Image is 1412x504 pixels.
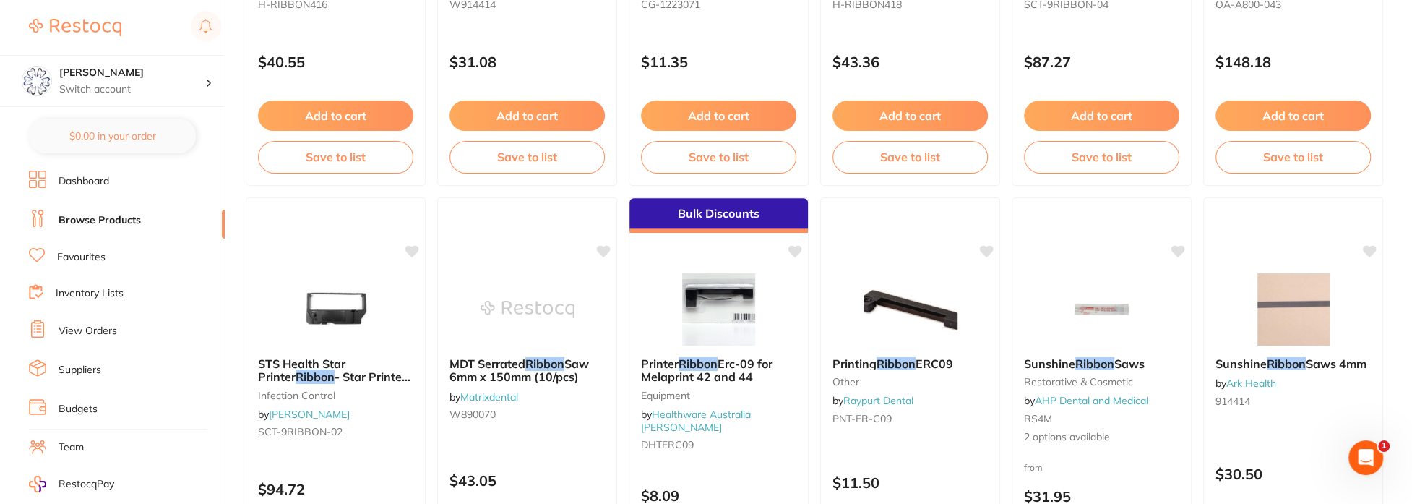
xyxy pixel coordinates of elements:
[289,273,383,346] img: STS Health Star Printer Ribbon - Star Printers Only, 2-Pack
[641,408,751,434] span: by
[1024,394,1148,407] span: by
[832,101,988,131] button: Add to cart
[1247,273,1340,346] img: Sunshine Ribbon Saws 4mm
[1215,357,1371,370] b: Sunshine Ribbon Saws 4mm
[832,412,892,425] span: PNT-ER-C09
[641,438,694,451] span: DHTERC09
[832,54,988,70] p: $43.36
[59,324,117,338] a: View Orders
[832,356,877,371] span: Printing
[258,370,412,397] span: - Star Printers Only, 2-Pack
[59,477,114,492] span: RestocqPay
[1075,356,1114,371] em: Ribbon
[1035,394,1148,407] a: AHP Dental and Medical
[59,213,141,228] a: Browse Products
[29,476,114,492] a: RestocqPay
[1215,101,1371,131] button: Add to cart
[1215,466,1371,482] p: $30.50
[1114,356,1145,371] span: Saws
[449,390,518,403] span: by
[641,101,796,131] button: Add to cart
[832,394,913,407] span: by
[1024,101,1179,131] button: Add to cart
[449,472,605,489] p: $43.05
[641,487,796,504] p: $8.09
[258,408,350,421] span: by
[1024,430,1179,445] span: 2 options available
[916,356,953,371] span: ERC09
[56,286,124,301] a: Inventory Lists
[449,101,605,131] button: Add to cart
[1226,377,1276,390] a: Ark Health
[269,408,350,421] a: [PERSON_NAME]
[641,390,796,401] small: Equipment
[59,174,109,189] a: Dashboard
[258,357,413,384] b: STS Health Star Printer Ribbon - Star Printers Only, 2-Pack
[258,481,413,497] p: $94.72
[29,19,121,36] img: Restocq Logo
[629,198,808,233] div: Bulk Discounts
[296,370,335,384] em: Ribbon
[1306,356,1366,371] span: Saws 4mm
[832,474,988,491] p: $11.50
[258,356,345,384] span: STS Health Star Printer
[641,356,679,371] span: Printer
[1055,273,1149,346] img: Sunshine Ribbon Saws
[449,356,589,384] span: Saw 6mm x 150mm (10/pcs)
[258,390,413,401] small: infection control
[29,11,121,44] a: Restocq Logo
[641,357,796,384] b: Printer Ribbon Erc-09 for Melaprint 42 and 44
[832,357,988,370] b: Printing Ribbon ERC09
[641,141,796,173] button: Save to list
[29,476,46,492] img: RestocqPay
[1215,395,1250,408] span: 914414
[59,363,101,377] a: Suppliers
[1024,462,1043,473] span: from
[864,273,957,346] img: Printing Ribbon ERC09
[1024,412,1052,425] span: RS4M
[1024,357,1179,370] b: Sunshine Ribbon Saws
[843,394,913,407] a: Raypurt Dental
[460,390,518,403] a: Matrixdental
[59,440,84,455] a: Team
[59,82,205,97] p: Switch account
[449,54,605,70] p: $31.08
[1215,141,1371,173] button: Save to list
[29,119,196,153] button: $0.00 in your order
[59,66,205,80] h4: Eumundi Dental
[449,141,605,173] button: Save to list
[449,356,525,371] span: MDT Serrated
[832,141,988,173] button: Save to list
[832,376,988,388] small: other
[641,408,751,434] a: Healthware Australia [PERSON_NAME]
[641,356,772,384] span: Erc-09 for Melaprint 42 and 44
[672,273,766,346] img: Printer Ribbon Erc-09 for Melaprint 42 and 44
[1215,356,1267,371] span: Sunshine
[1024,376,1179,388] small: restorative & cosmetic
[1215,377,1276,390] span: by
[641,54,796,70] p: $11.35
[59,402,98,417] a: Budgets
[1024,141,1179,173] button: Save to list
[1378,440,1390,452] span: 1
[877,356,916,371] em: Ribbon
[525,356,564,371] em: Ribbon
[1348,440,1383,475] iframe: Intercom live chat
[258,425,343,438] span: SCT-9RIBBON-02
[1267,356,1306,371] em: Ribbon
[449,357,605,384] b: MDT Serrated Ribbon Saw 6mm x 150mm (10/pcs)
[258,101,413,131] button: Add to cart
[1024,54,1179,70] p: $87.27
[22,67,51,95] img: Eumundi Dental
[258,54,413,70] p: $40.55
[258,141,413,173] button: Save to list
[481,273,574,346] img: MDT Serrated Ribbon Saw 6mm x 150mm (10/pcs)
[57,250,106,265] a: Favourites
[1024,356,1075,371] span: Sunshine
[679,356,718,371] em: Ribbon
[1215,54,1371,70] p: $148.18
[449,408,496,421] span: W890070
